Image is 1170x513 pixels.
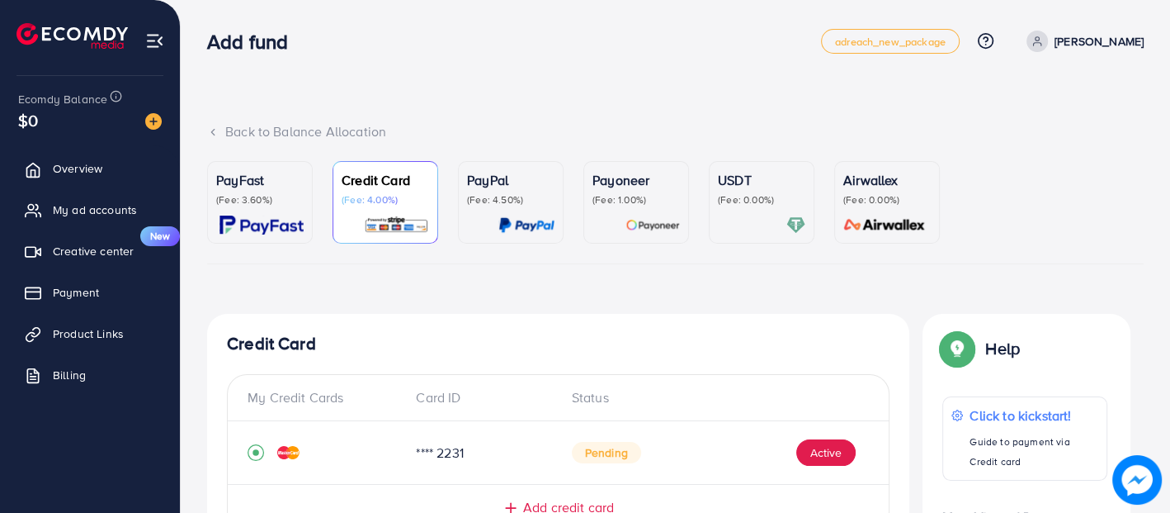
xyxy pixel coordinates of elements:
img: Popup guide [942,334,972,363]
p: Airwallex [843,170,931,190]
a: Payment [12,276,167,309]
p: (Fee: 3.60%) [216,193,304,207]
h3: Add fund [207,30,301,54]
button: Active [796,439,856,466]
p: (Fee: 0.00%) [843,193,931,207]
div: Back to Balance Allocation [207,122,1144,141]
span: Ecomdy Balance [18,91,107,107]
span: Payment [53,284,99,301]
img: image [145,113,162,130]
p: Guide to payment via Credit card [969,432,1098,472]
div: Status [559,388,870,407]
p: USDT [718,170,805,190]
img: image [1112,455,1162,505]
p: (Fee: 1.00%) [592,193,680,207]
p: Click to kickstart! [969,406,1098,425]
a: adreach_new_package [821,29,960,54]
img: card [625,216,680,235]
div: My Credit Cards [248,388,403,407]
a: My ad accounts [12,193,167,226]
p: Credit Card [342,170,429,190]
img: card [786,216,805,235]
a: Product Links [12,317,167,350]
span: Creative center [53,243,134,259]
img: card [498,216,554,235]
p: PayFast [216,170,304,190]
span: Product Links [53,325,124,342]
p: (Fee: 4.50%) [467,193,554,207]
h4: Credit Card [227,334,889,354]
img: card [219,216,304,235]
p: PayPal [467,170,554,190]
span: Overview [53,160,102,177]
img: credit [277,446,300,459]
img: card [838,216,931,235]
p: [PERSON_NAME] [1054,31,1144,51]
img: card [364,216,429,235]
a: Billing [12,359,167,392]
p: (Fee: 0.00%) [718,193,805,207]
p: Payoneer [592,170,680,190]
span: Billing [53,367,86,383]
a: Overview [12,152,167,185]
a: Creative centerNew [12,235,167,268]
span: New [140,226,180,246]
svg: record circle [248,444,264,461]
a: [PERSON_NAME] [1020,31,1144,52]
span: $0 [18,108,38,132]
span: adreach_new_package [835,36,946,47]
p: (Fee: 4.00%) [342,193,429,207]
span: My ad accounts [53,202,137,218]
img: logo [17,23,128,49]
span: Pending [572,442,641,463]
div: Card ID [403,388,558,407]
img: menu [145,31,164,50]
p: Help [985,339,1020,359]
